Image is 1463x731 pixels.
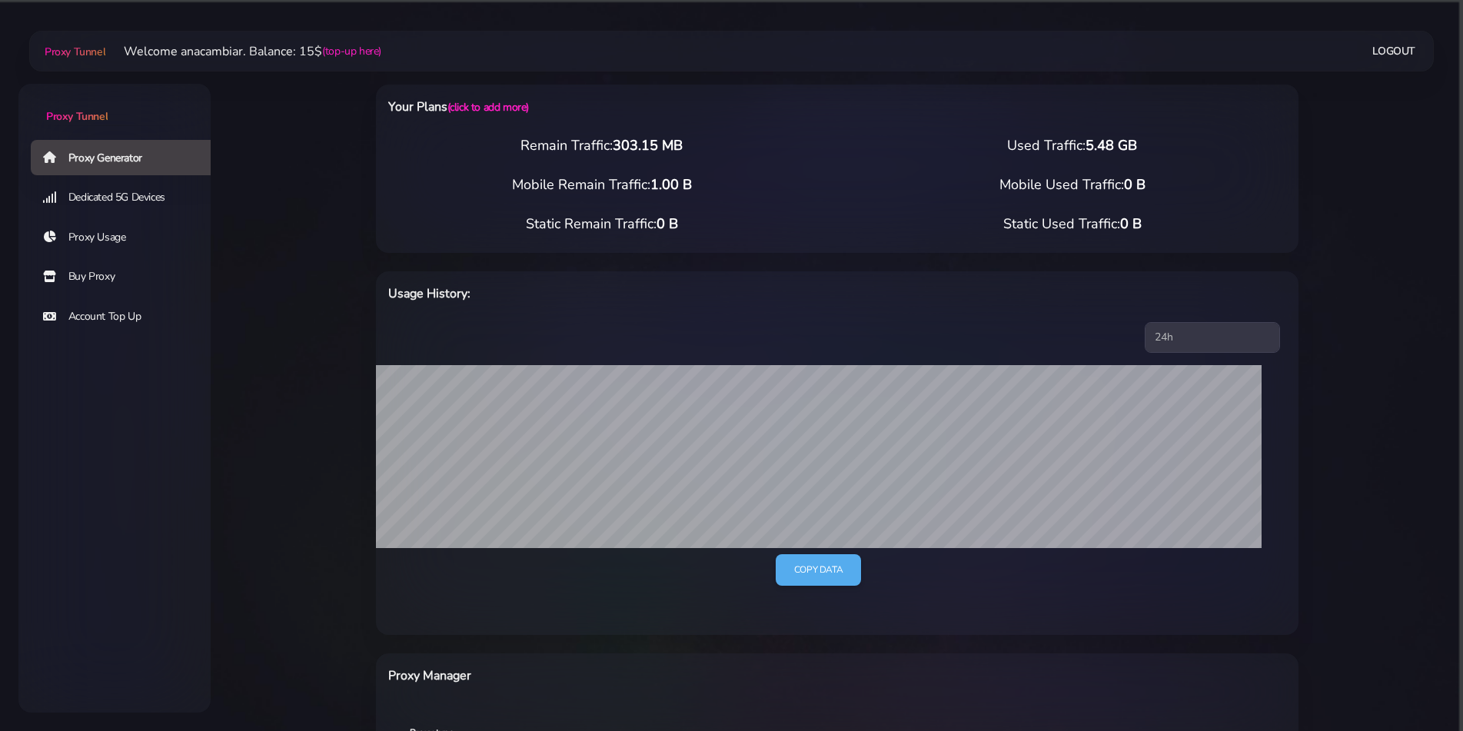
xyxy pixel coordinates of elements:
a: Proxy Usage [31,220,223,255]
a: Proxy Generator [31,140,223,175]
div: Static Used Traffic: [837,214,1308,234]
li: Welcome anacambiar. Balance: 15$ [105,42,381,61]
h6: Usage History: [388,284,904,304]
div: Used Traffic: [837,135,1308,156]
span: 5.48 GB [1086,136,1137,155]
a: Proxy Tunnel [42,39,105,64]
a: Copy data [776,554,861,586]
iframe: Webchat Widget [1388,656,1444,712]
span: 1.00 B [650,175,692,194]
span: 0 B [1124,175,1145,194]
a: (click to add more) [447,100,529,115]
a: Logout [1372,37,1415,65]
div: Mobile Remain Traffic: [367,174,837,195]
a: Buy Proxy [31,259,223,294]
span: 303.15 MB [613,136,683,155]
h6: Your Plans [388,97,904,117]
span: 0 B [657,214,678,233]
div: Static Remain Traffic: [367,214,837,234]
span: Proxy Tunnel [45,45,105,59]
a: (top-up here) [322,43,381,59]
a: Account Top Up [31,299,223,334]
span: 0 B [1120,214,1142,233]
a: Dedicated 5G Devices [31,180,223,215]
div: Remain Traffic: [367,135,837,156]
span: Proxy Tunnel [46,109,108,124]
div: Mobile Used Traffic: [837,174,1308,195]
h6: Proxy Manager [388,666,904,686]
a: Proxy Tunnel [18,84,211,125]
